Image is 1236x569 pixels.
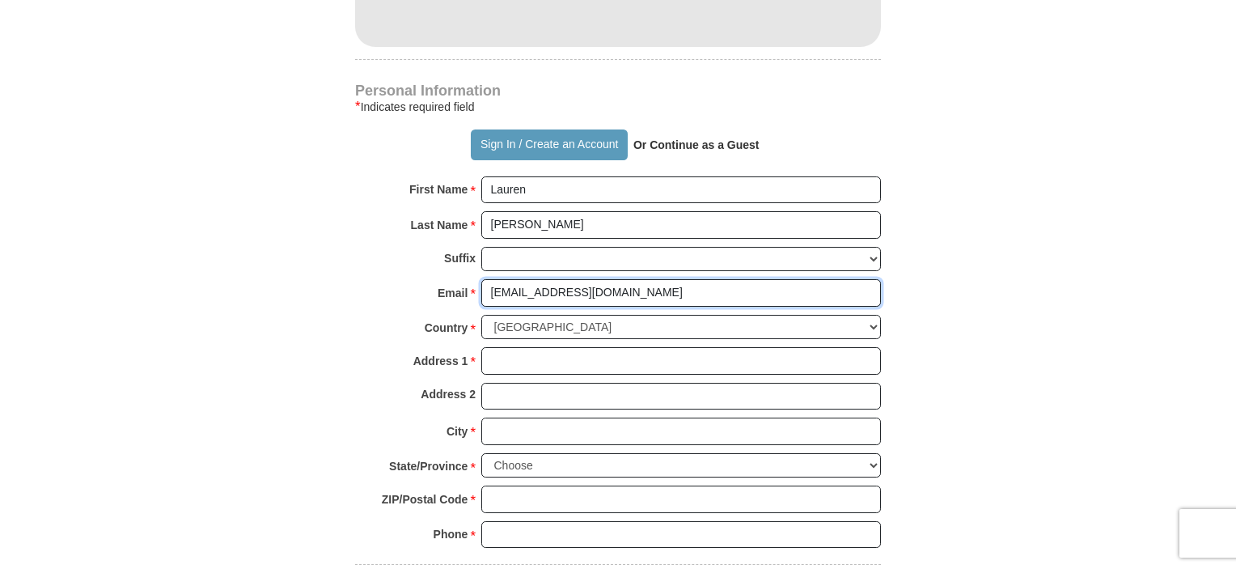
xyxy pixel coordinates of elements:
[444,247,476,270] strong: Suffix
[633,138,760,151] strong: Or Continue as a Guest
[382,488,468,511] strong: ZIP/Postal Code
[438,282,468,304] strong: Email
[355,84,881,97] h4: Personal Information
[434,523,468,546] strong: Phone
[471,130,627,160] button: Sign In / Create an Account
[355,97,881,117] div: Indicates required field
[409,178,468,201] strong: First Name
[421,383,476,406] strong: Address 2
[413,350,468,372] strong: Address 1
[447,420,468,443] strong: City
[411,214,468,236] strong: Last Name
[425,316,468,339] strong: Country
[389,455,468,478] strong: State/Province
